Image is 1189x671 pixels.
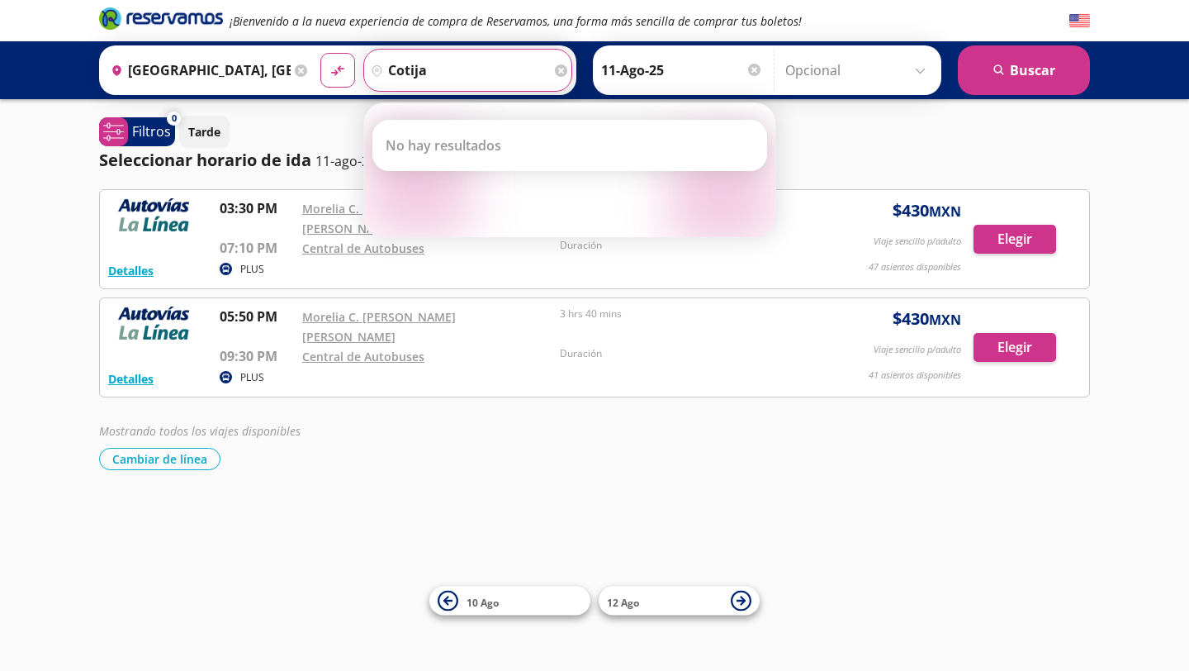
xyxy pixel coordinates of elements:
[958,45,1090,95] button: Buscar
[220,346,294,366] p: 09:30 PM
[220,198,294,218] p: 03:30 PM
[929,311,961,329] small: MXN
[302,309,456,345] a: Morelia C. [PERSON_NAME] [PERSON_NAME]
[599,587,760,616] button: 12 Ago
[607,595,639,609] span: 12 Ago
[560,346,809,361] p: Duración
[973,225,1056,254] button: Elegir
[560,238,809,253] p: Duración
[973,333,1056,362] button: Elegir
[108,198,199,231] img: RESERVAMOS
[104,50,291,91] input: Buscar Origen
[929,202,961,221] small: MXN
[386,136,501,155] p: No hay resultados
[179,116,230,148] button: Tarde
[560,307,809,321] p: 3 hrs 40 mins
[874,235,961,249] p: Viaje sencillo p/adulto
[230,13,802,29] em: ¡Bienvenido a la nueva experiencia de compra de Reservamos, una forma más sencilla de comprar tus...
[240,370,264,385] p: PLUS
[1069,11,1090,31] button: English
[99,6,223,36] a: Brand Logo
[874,343,961,357] p: Viaje sencillo p/adulto
[869,260,961,274] p: 47 asientos disponibles
[220,307,294,326] p: 05:50 PM
[99,423,301,439] em: Mostrando todos los viajes disponibles
[302,349,424,364] a: Central de Autobuses
[99,117,175,146] button: 0Filtros
[99,448,220,470] button: Cambiar de línea
[240,262,264,277] p: PLUS
[132,121,171,141] p: Filtros
[108,307,199,340] img: RESERVAMOS
[302,240,424,256] a: Central de Autobuses
[99,6,223,31] i: Brand Logo
[220,238,294,258] p: 07:10 PM
[869,369,961,383] p: 41 asientos disponibles
[99,148,311,173] p: Seleccionar horario de ida
[785,50,933,91] input: Opcional
[302,201,456,236] a: Morelia C. [PERSON_NAME] [PERSON_NAME]
[893,307,961,331] span: $ 430
[467,595,499,609] span: 10 Ago
[108,370,154,388] button: Detalles
[893,198,961,223] span: $ 430
[315,151,377,171] p: 11-ago-25
[188,123,220,140] p: Tarde
[108,262,154,279] button: Detalles
[172,112,177,126] span: 0
[601,50,763,91] input: Elegir Fecha
[364,50,551,91] input: Buscar Destino
[429,587,590,616] button: 10 Ago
